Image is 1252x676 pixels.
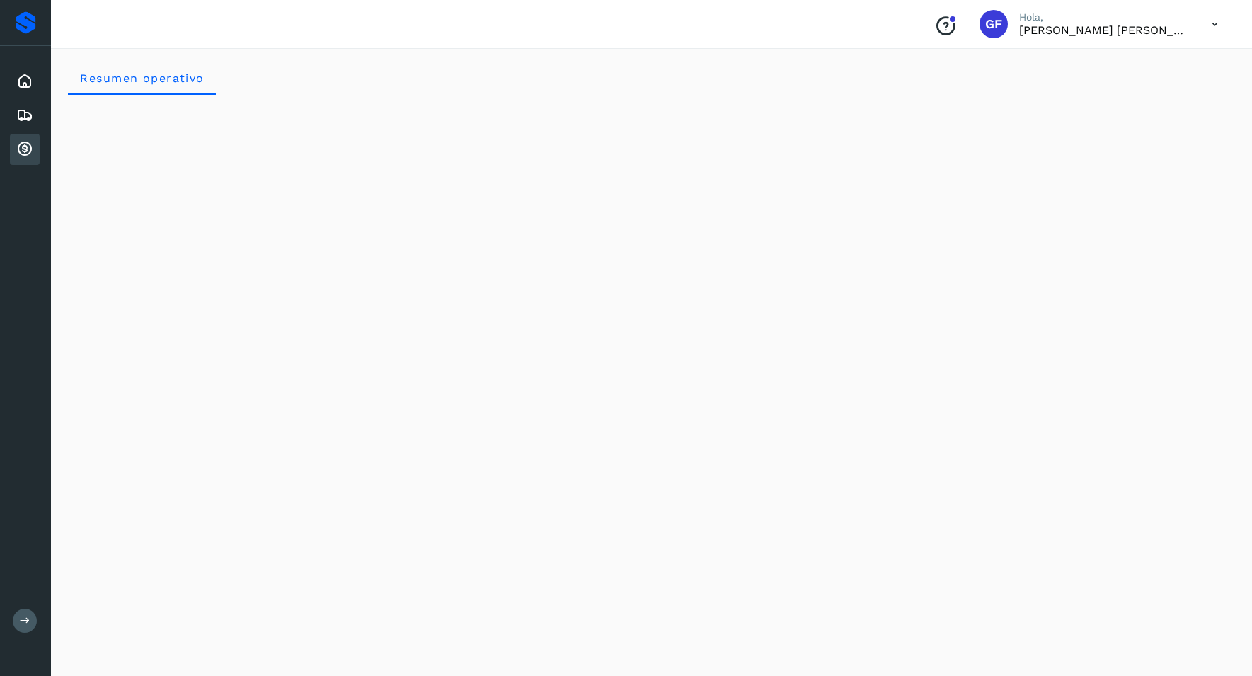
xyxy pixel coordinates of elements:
div: Inicio [10,66,40,97]
span: Resumen operativo [79,71,205,85]
p: Gabriel Falcon Aguirre [1019,23,1189,37]
p: Hola, [1019,11,1189,23]
div: Embarques [10,100,40,131]
div: Cuentas por cobrar [10,134,40,165]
